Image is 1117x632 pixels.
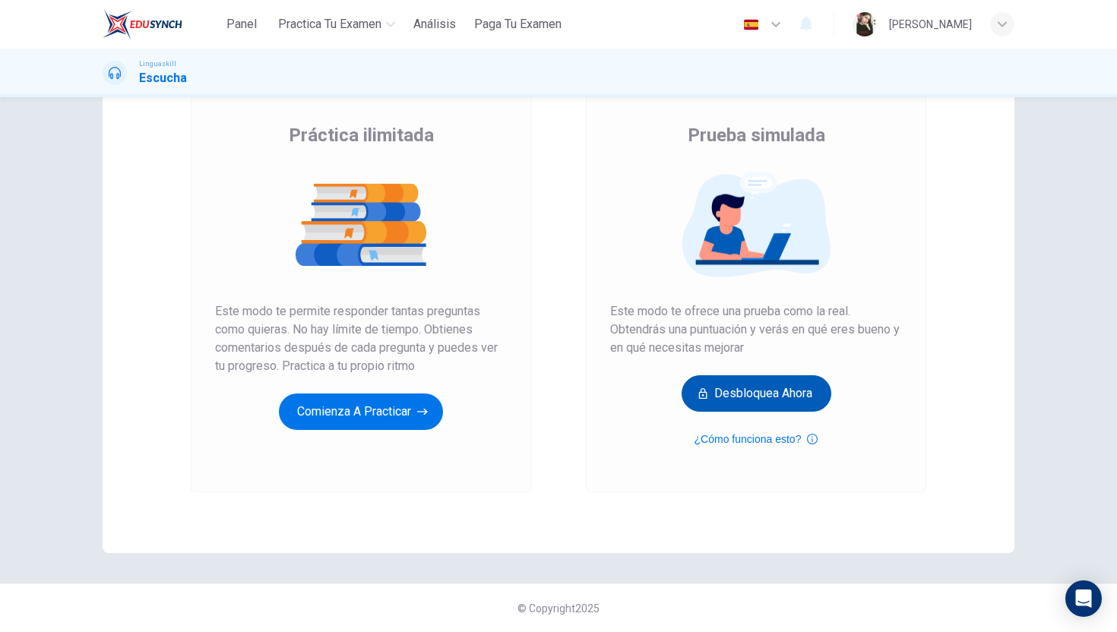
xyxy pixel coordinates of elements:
span: © Copyright 2025 [517,602,600,615]
img: EduSynch logo [103,9,182,39]
a: EduSynch logo [103,9,217,39]
img: es [742,19,761,30]
button: Comienza a practicar [279,393,443,430]
span: Este modo te permite responder tantas preguntas como quieras. No hay límite de tiempo. Obtienes c... [215,302,507,375]
span: Practica tu examen [278,15,381,33]
div: Open Intercom Messenger [1065,580,1102,617]
span: Paga Tu Examen [474,15,562,33]
button: Panel [217,11,266,38]
button: Desbloquea ahora [682,375,831,412]
button: Practica tu examen [272,11,401,38]
span: Análisis [413,15,456,33]
span: Linguaskill [139,58,176,69]
h1: Escucha [139,69,187,87]
button: ¿Cómo funciona esto? [695,430,818,448]
button: Análisis [407,11,462,38]
div: [PERSON_NAME] [889,15,972,33]
button: Paga Tu Examen [468,11,568,38]
img: Profile picture [853,12,877,36]
span: Prueba simulada [688,123,825,147]
span: Práctica ilimitada [289,123,434,147]
span: Panel [226,15,257,33]
span: Este modo te ofrece una prueba como la real. Obtendrás una puntuación y verás en qué eres bueno y... [610,302,902,357]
